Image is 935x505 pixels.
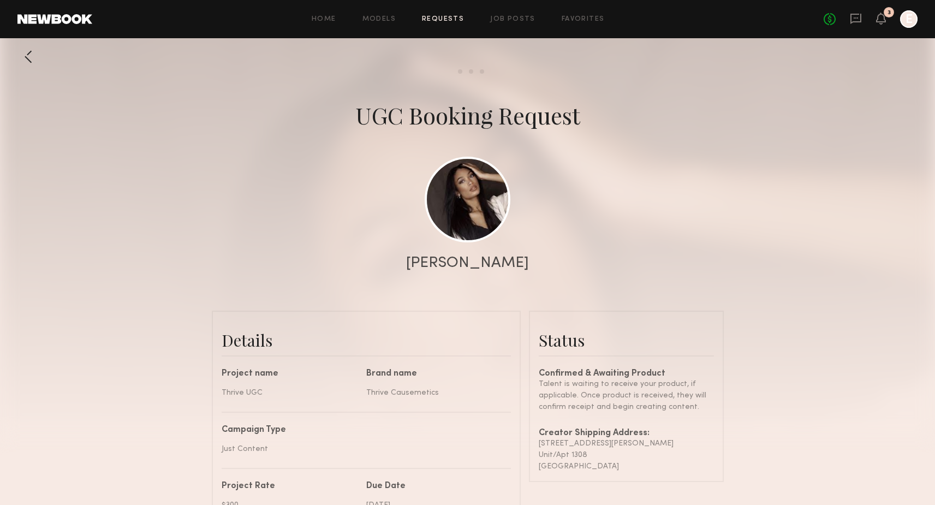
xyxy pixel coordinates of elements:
[222,329,511,351] div: Details
[362,16,396,23] a: Models
[539,438,714,449] div: [STREET_ADDRESS][PERSON_NAME]
[222,443,503,455] div: Just Content
[900,10,918,28] a: E
[406,256,529,271] div: [PERSON_NAME]
[312,16,336,23] a: Home
[366,482,503,491] div: Due Date
[222,387,358,399] div: Thrive UGC
[539,378,714,413] div: Talent is waiting to receive your product, if applicable. Once product is received, they will con...
[222,426,503,435] div: Campaign Type
[539,449,714,461] div: Unit/Apt 1308
[539,429,714,438] div: Creator Shipping Address:
[888,10,891,16] div: 3
[222,482,358,491] div: Project Rate
[539,461,714,472] div: [GEOGRAPHIC_DATA]
[562,16,605,23] a: Favorites
[422,16,464,23] a: Requests
[366,387,503,399] div: Thrive Causemetics
[222,370,358,378] div: Project name
[355,100,580,130] div: UGC Booking Request
[539,370,714,378] div: Confirmed & Awaiting Product
[539,329,714,351] div: Status
[490,16,535,23] a: Job Posts
[366,370,503,378] div: Brand name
